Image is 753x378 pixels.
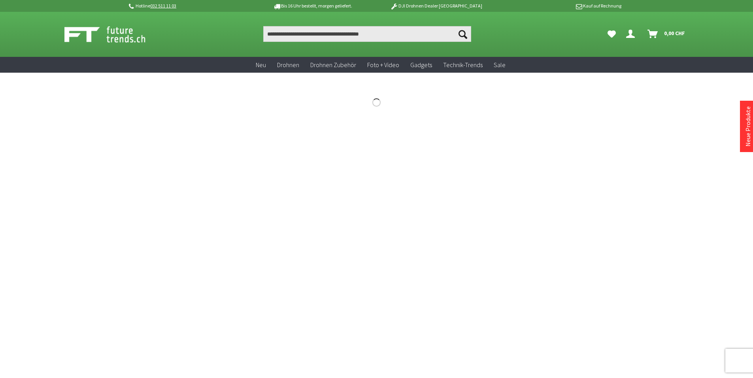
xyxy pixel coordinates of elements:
span: 0,00 CHF [664,27,685,39]
p: Kauf auf Rechnung [498,1,621,11]
a: Technik-Trends [438,57,488,73]
span: Technik-Trends [443,61,483,69]
p: Hotline [128,1,251,11]
a: Foto + Video [362,57,405,73]
img: Shop Futuretrends - zur Startseite wechseln [64,24,163,44]
a: Neue Produkte [744,106,752,147]
a: Neu [250,57,272,73]
a: Gadgets [405,57,438,73]
span: Sale [494,61,506,69]
a: Drohnen [272,57,305,73]
a: Drohnen Zubehör [305,57,362,73]
input: Produkt, Marke, Kategorie, EAN, Artikelnummer… [263,26,471,42]
button: Suchen [455,26,471,42]
p: Bis 16 Uhr bestellt, morgen geliefert. [251,1,374,11]
a: Dein Konto [623,26,641,42]
span: Foto + Video [367,61,399,69]
tcxspan: Call 032 511 11 03 via 3CX [150,3,176,9]
a: Meine Favoriten [604,26,620,42]
span: Gadgets [410,61,432,69]
span: Drohnen [277,61,299,69]
a: Warenkorb [644,26,689,42]
span: Neu [256,61,266,69]
a: Sale [488,57,511,73]
p: DJI Drohnen Dealer [GEOGRAPHIC_DATA] [374,1,498,11]
span: Drohnen Zubehör [310,61,356,69]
